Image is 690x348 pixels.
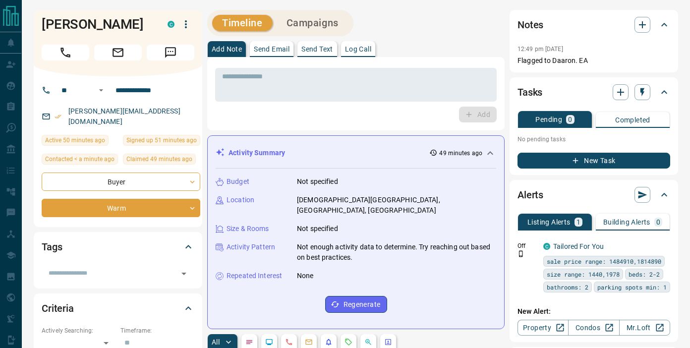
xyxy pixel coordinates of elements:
p: Actively Searching: [42,326,115,335]
h2: Criteria [42,300,74,316]
p: Location [227,195,254,205]
div: Mon Sep 15 2025 [42,135,118,149]
svg: Calls [285,338,293,346]
a: Tailored For You [553,242,604,250]
svg: Push Notification Only [517,250,524,257]
div: Warm [42,199,200,217]
span: Message [147,45,194,60]
div: Tags [42,235,194,259]
p: Send Text [301,46,333,53]
p: Activity Pattern [227,242,275,252]
p: No pending tasks [517,132,670,147]
span: parking spots min: 1 [597,282,667,292]
p: Timeframe: [120,326,194,335]
span: Contacted < a minute ago [45,154,115,164]
a: [PERSON_NAME][EMAIL_ADDRESS][DOMAIN_NAME] [68,107,180,125]
span: bathrooms: 2 [547,282,588,292]
p: Log Call [345,46,371,53]
p: Off [517,241,537,250]
div: Criteria [42,296,194,320]
p: Not specified [297,224,338,234]
svg: Listing Alerts [325,338,333,346]
h2: Tasks [517,84,542,100]
button: Open [177,267,191,281]
p: Not specified [297,176,338,187]
span: sale price range: 1484910,1814890 [547,256,661,266]
button: Campaigns [277,15,348,31]
span: Signed up 51 minutes ago [126,135,197,145]
p: Flagged to Daaron. EA [517,56,670,66]
button: Regenerate [325,296,387,313]
p: 49 minutes ago [439,149,482,158]
a: Property [517,320,569,336]
h2: Alerts [517,187,543,203]
svg: Email Verified [55,113,61,120]
p: Pending [535,116,562,123]
p: 1 [576,219,580,226]
h2: Tags [42,239,62,255]
p: Size & Rooms [227,224,269,234]
div: Notes [517,13,670,37]
p: Not enough activity data to determine. Try reaching out based on best practices. [297,242,496,263]
button: Open [95,84,107,96]
p: Add Note [212,46,242,53]
p: None [297,271,314,281]
span: beds: 2-2 [629,269,660,279]
p: 0 [656,219,660,226]
span: Active 50 minutes ago [45,135,105,145]
p: 12:49 pm [DATE] [517,46,563,53]
p: Budget [227,176,249,187]
div: Mon Sep 15 2025 [42,154,118,168]
div: Activity Summary49 minutes ago [216,144,496,162]
a: Mr.Loft [619,320,670,336]
button: Timeline [212,15,273,31]
p: New Alert: [517,306,670,317]
div: Alerts [517,183,670,207]
p: All [212,339,220,346]
p: Activity Summary [229,148,285,158]
span: size range: 1440,1978 [547,269,620,279]
h1: [PERSON_NAME] [42,16,153,32]
p: Completed [615,116,650,123]
p: Send Email [254,46,289,53]
div: Buyer [42,173,200,191]
span: Claimed 49 minutes ago [126,154,192,164]
svg: Lead Browsing Activity [265,338,273,346]
button: New Task [517,153,670,169]
p: Building Alerts [603,219,650,226]
p: [DEMOGRAPHIC_DATA][GEOGRAPHIC_DATA], [GEOGRAPHIC_DATA], [GEOGRAPHIC_DATA] [297,195,496,216]
p: Listing Alerts [527,219,571,226]
svg: Opportunities [364,338,372,346]
h2: Notes [517,17,543,33]
span: Email [94,45,142,60]
p: 0 [568,116,572,123]
svg: Notes [245,338,253,346]
span: Call [42,45,89,60]
svg: Requests [345,338,352,346]
svg: Emails [305,338,313,346]
div: condos.ca [168,21,174,28]
div: Mon Sep 15 2025 [123,135,200,149]
div: condos.ca [543,243,550,250]
a: Condos [568,320,619,336]
svg: Agent Actions [384,338,392,346]
div: Tasks [517,80,670,104]
div: Mon Sep 15 2025 [123,154,200,168]
p: Repeated Interest [227,271,282,281]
